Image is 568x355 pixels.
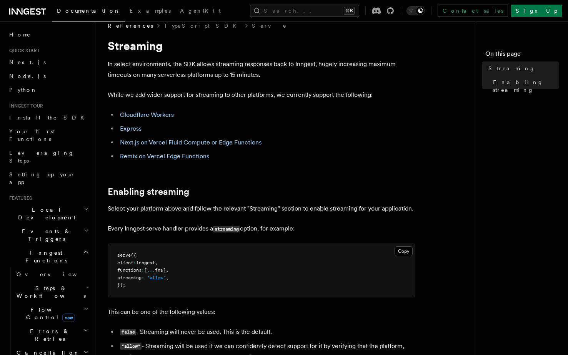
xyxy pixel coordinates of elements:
[6,246,90,267] button: Inngest Functions
[118,327,415,338] li: - Streaming will never be used. This is the default.
[108,22,153,30] span: References
[142,267,144,273] span: :
[166,267,168,273] span: ,
[52,2,125,22] a: Documentation
[13,284,86,300] span: Steps & Workflows
[108,90,415,100] p: While we add wider support for streaming to other platforms, we currently support the following:
[6,28,90,41] a: Home
[6,249,83,264] span: Inngest Functions
[6,83,90,97] a: Python
[493,78,559,94] span: Enabling streaming
[6,48,40,54] span: Quick start
[117,260,133,265] span: client
[9,87,37,93] span: Python
[6,111,90,124] a: Install the SDK
[9,114,89,121] span: Install the SDK
[9,59,46,65] span: Next.js
[9,150,74,164] span: Leveraging Steps
[13,303,90,324] button: Flow Controlnew
[9,31,31,38] span: Home
[164,22,241,30] a: TypeScript SDK
[62,314,75,322] span: new
[120,111,174,118] a: Cloudflare Workers
[120,153,209,160] a: Remix on Vercel Edge Functions
[108,59,415,80] p: In select environments, the SDK allows streaming responses back to Inngest, hugely increasing max...
[6,168,90,189] a: Setting up your app
[488,65,535,72] span: Streaming
[6,195,32,201] span: Features
[13,281,90,303] button: Steps & Workflows
[6,206,84,221] span: Local Development
[108,203,415,214] p: Select your platform above and follow the relevant "Streaming" section to enable streaming for yo...
[485,61,559,75] a: Streaming
[120,343,142,350] code: "allow"
[117,275,142,280] span: streaming
[6,224,90,246] button: Events & Triggers
[9,128,55,142] span: Your first Functions
[438,5,508,17] a: Contact sales
[13,306,85,321] span: Flow Control
[131,252,136,258] span: ({
[6,227,84,243] span: Events & Triggers
[125,2,175,21] a: Examples
[511,5,562,17] a: Sign Up
[175,2,225,21] a: AgentKit
[6,55,90,69] a: Next.js
[213,226,240,232] code: streaming
[147,275,166,280] span: "allow"
[120,139,262,146] a: Next.js on Vercel Fluid Compute or Edge Functions
[9,73,46,79] span: Node.js
[250,5,359,17] button: Search...⌘K
[155,267,166,273] span: fns]
[155,260,158,265] span: ,
[166,275,168,280] span: ,
[144,267,147,273] span: [
[344,7,355,15] kbd: ⌘K
[6,146,90,168] a: Leveraging Steps
[17,271,96,277] span: Overview
[108,186,189,197] a: Enabling streaming
[133,260,136,265] span: :
[6,124,90,146] a: Your first Functions
[117,267,142,273] span: functions
[120,125,142,132] a: Express
[6,103,43,109] span: Inngest tour
[13,267,90,281] a: Overview
[108,39,415,53] h1: Streaming
[136,260,155,265] span: inngest
[108,307,415,317] p: This can be one of the following values:
[130,8,171,14] span: Examples
[180,8,221,14] span: AgentKit
[9,171,75,185] span: Setting up your app
[6,69,90,83] a: Node.js
[142,275,144,280] span: :
[6,203,90,224] button: Local Development
[406,6,425,15] button: Toggle dark mode
[13,324,90,346] button: Errors & Retries
[147,267,155,273] span: ...
[117,282,125,288] span: });
[490,75,559,97] a: Enabling streaming
[117,252,131,258] span: serve
[252,22,287,30] a: Serve
[13,327,83,343] span: Errors & Retries
[395,246,413,256] button: Copy
[120,329,136,335] code: false
[485,49,559,61] h4: On this page
[57,8,120,14] span: Documentation
[108,223,415,234] p: Every Inngest serve handler provides a option, for example:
